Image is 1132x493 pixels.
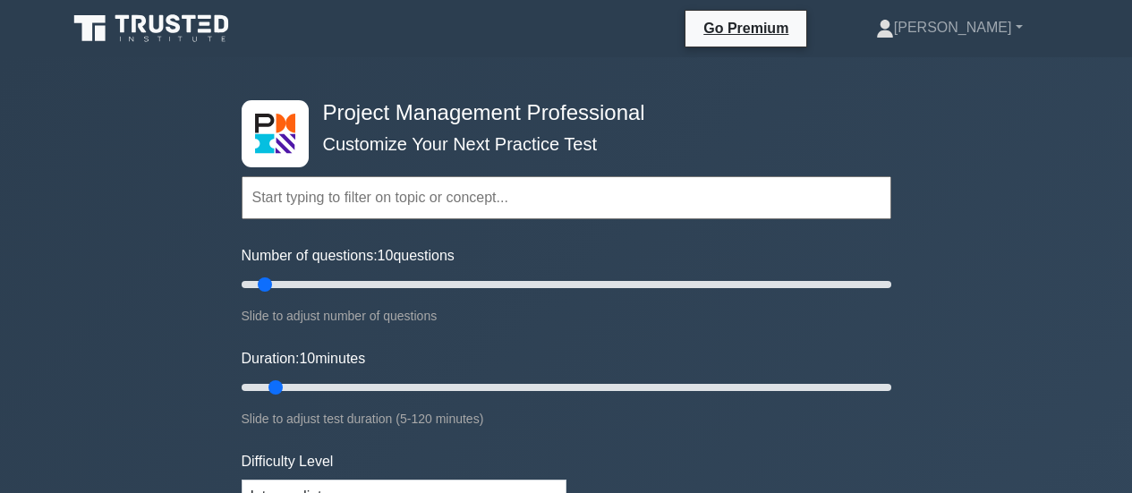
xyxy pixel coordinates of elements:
[378,248,394,263] span: 10
[242,176,891,219] input: Start typing to filter on topic or concept...
[833,10,1066,46] a: [PERSON_NAME]
[242,245,455,267] label: Number of questions: questions
[693,17,799,39] a: Go Premium
[316,100,804,126] h4: Project Management Professional
[242,451,334,472] label: Difficulty Level
[242,408,891,429] div: Slide to adjust test duration (5-120 minutes)
[242,305,891,327] div: Slide to adjust number of questions
[299,351,315,366] span: 10
[242,348,366,370] label: Duration: minutes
